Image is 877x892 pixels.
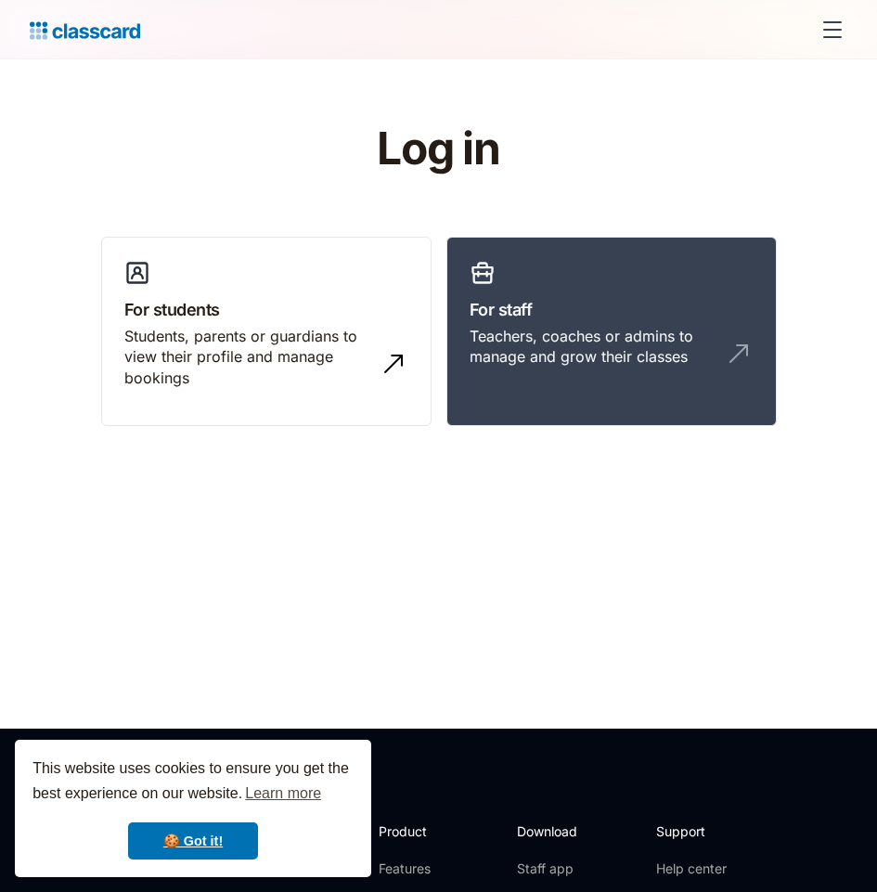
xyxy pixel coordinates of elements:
h1: Log in [144,124,733,174]
h3: For staff [470,297,754,322]
h2: Support [656,821,731,841]
a: learn more about cookies [242,780,324,808]
div: menu [810,7,847,52]
span: This website uses cookies to ensure you get the best experience on our website. [32,757,354,808]
a: Help center [656,860,731,878]
a: For studentsStudents, parents or guardians to view their profile and manage bookings [101,237,432,426]
a: Logo [30,17,140,43]
a: dismiss cookie message [128,822,258,860]
h3: For students [124,297,408,322]
a: Features [379,860,478,878]
h2: Product [379,821,478,841]
div: Students, parents or guardians to view their profile and manage bookings [124,326,371,388]
div: cookieconsent [15,740,371,877]
a: For staffTeachers, coaches or admins to manage and grow their classes [446,237,777,426]
a: Staff app [517,860,593,878]
div: Teachers, coaches or admins to manage and grow their classes [470,326,716,368]
h2: Download [517,821,593,841]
